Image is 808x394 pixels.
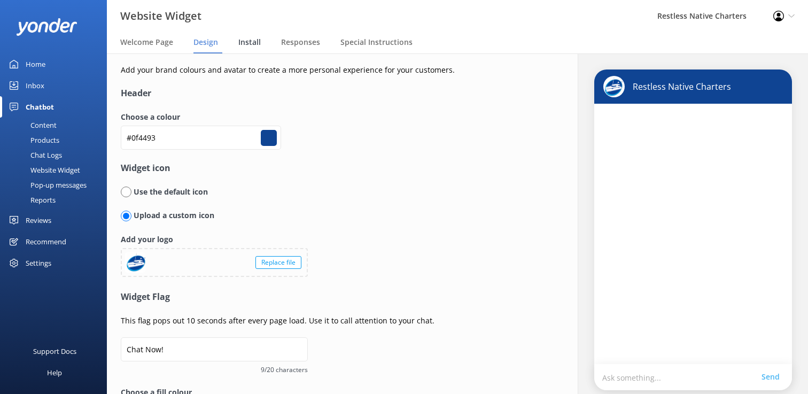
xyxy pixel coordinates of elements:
[193,37,218,48] span: Design
[121,87,536,101] h4: Header
[281,37,320,48] span: Responses
[6,192,56,207] div: Reports
[762,371,784,383] a: Send
[33,341,76,362] div: Support Docs
[121,64,536,76] p: Add your brand colours and avatar to create a more personal experience for your customers.
[121,111,536,123] label: Choose a colour
[6,148,62,163] div: Chat Logs
[6,163,80,177] div: Website Widget
[131,210,214,221] p: Upload a custom icon
[26,231,66,252] div: Recommend
[26,210,51,231] div: Reviews
[120,7,201,25] h3: Website Widget
[26,53,45,75] div: Home
[26,252,51,274] div: Settings
[47,362,62,383] div: Help
[6,163,107,177] a: Website Widget
[238,37,261,48] span: Install
[6,177,107,192] a: Pop-up messages
[121,290,536,304] h4: Widget Flag
[255,256,301,269] div: Replace file
[6,133,59,148] div: Products
[625,81,731,92] p: Restless Native Charters
[121,365,308,375] span: 9/20 characters
[6,192,107,207] a: Reports
[6,148,107,163] a: Chat Logs
[26,75,44,96] div: Inbox
[121,337,308,361] input: Chat
[340,37,413,48] span: Special Instructions
[121,161,536,175] h4: Widget icon
[602,372,762,382] p: Ask something...
[131,186,208,198] p: Use the default icon
[120,37,173,48] span: Welcome Page
[6,118,107,133] a: Content
[26,96,54,118] div: Chatbot
[603,76,625,97] img: chatbot-avatar
[6,118,57,133] div: Content
[6,133,107,148] a: Products
[16,18,77,36] img: yonder-white-logo.png
[6,177,87,192] div: Pop-up messages
[121,315,536,327] p: This flag pops out 10 seconds after every page load. Use it to call attention to your chat.
[121,234,308,245] label: Add your logo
